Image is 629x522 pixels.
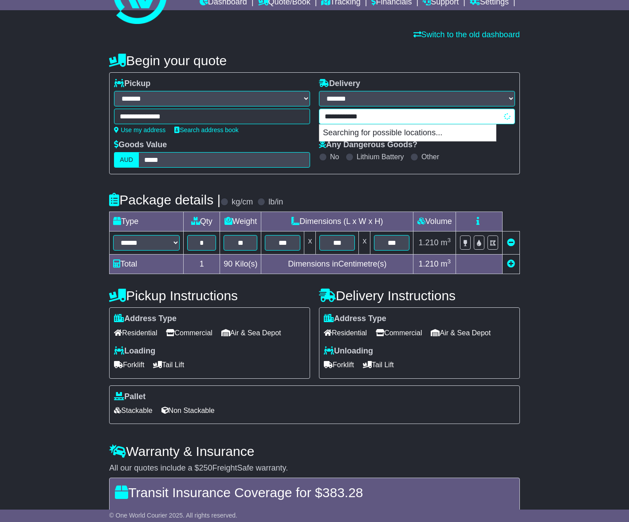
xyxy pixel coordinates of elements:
[114,392,145,402] label: Pallet
[114,314,177,324] label: Address Type
[110,212,184,232] td: Type
[174,126,238,133] a: Search address book
[376,326,422,340] span: Commercial
[114,326,157,340] span: Residential
[109,444,519,459] h4: Warranty & Insurance
[109,192,220,207] h4: Package details |
[114,140,167,150] label: Goods Value
[447,258,451,265] sup: 3
[109,288,310,303] h4: Pickup Instructions
[447,237,451,243] sup: 3
[357,153,404,161] label: Lithium Battery
[418,259,438,268] span: 1.210
[421,153,439,161] label: Other
[268,197,283,207] label: lb/in
[304,232,316,255] td: x
[324,358,354,372] span: Forklift
[440,259,451,268] span: m
[507,259,515,268] a: Add new item
[413,30,520,39] a: Switch to the old dashboard
[114,404,152,417] span: Stackable
[330,153,339,161] label: No
[114,152,139,168] label: AUD
[184,255,220,274] td: 1
[324,314,386,324] label: Address Type
[507,238,515,247] a: Remove this item
[418,238,438,247] span: 1.210
[224,259,232,268] span: 90
[153,358,184,372] span: Tail Lift
[109,512,237,519] span: © One World Courier 2025. All rights reserved.
[440,238,451,247] span: m
[261,212,413,232] td: Dimensions (L x W x H)
[220,255,261,274] td: Kilo(s)
[161,404,215,417] span: Non Stackable
[359,232,370,255] td: x
[114,126,165,133] a: Use my address
[114,79,150,89] label: Pickup
[110,255,184,274] td: Total
[413,212,456,232] td: Volume
[109,463,519,473] div: All our quotes include a $ FreightSafe warranty.
[319,288,520,303] h4: Delivery Instructions
[431,326,491,340] span: Air & Sea Depot
[319,79,360,89] label: Delivery
[319,140,417,150] label: Any Dangerous Goods?
[322,485,363,500] span: 383.28
[184,212,220,232] td: Qty
[363,358,394,372] span: Tail Lift
[324,346,373,356] label: Unloading
[324,326,367,340] span: Residential
[114,358,144,372] span: Forklift
[166,326,212,340] span: Commercial
[319,125,496,141] p: Searching for possible locations...
[109,53,519,68] h4: Begin your quote
[115,485,514,500] h4: Transit Insurance Coverage for $
[220,212,261,232] td: Weight
[261,255,413,274] td: Dimensions in Centimetre(s)
[199,463,212,472] span: 250
[114,346,155,356] label: Loading
[221,326,281,340] span: Air & Sea Depot
[232,197,253,207] label: kg/cm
